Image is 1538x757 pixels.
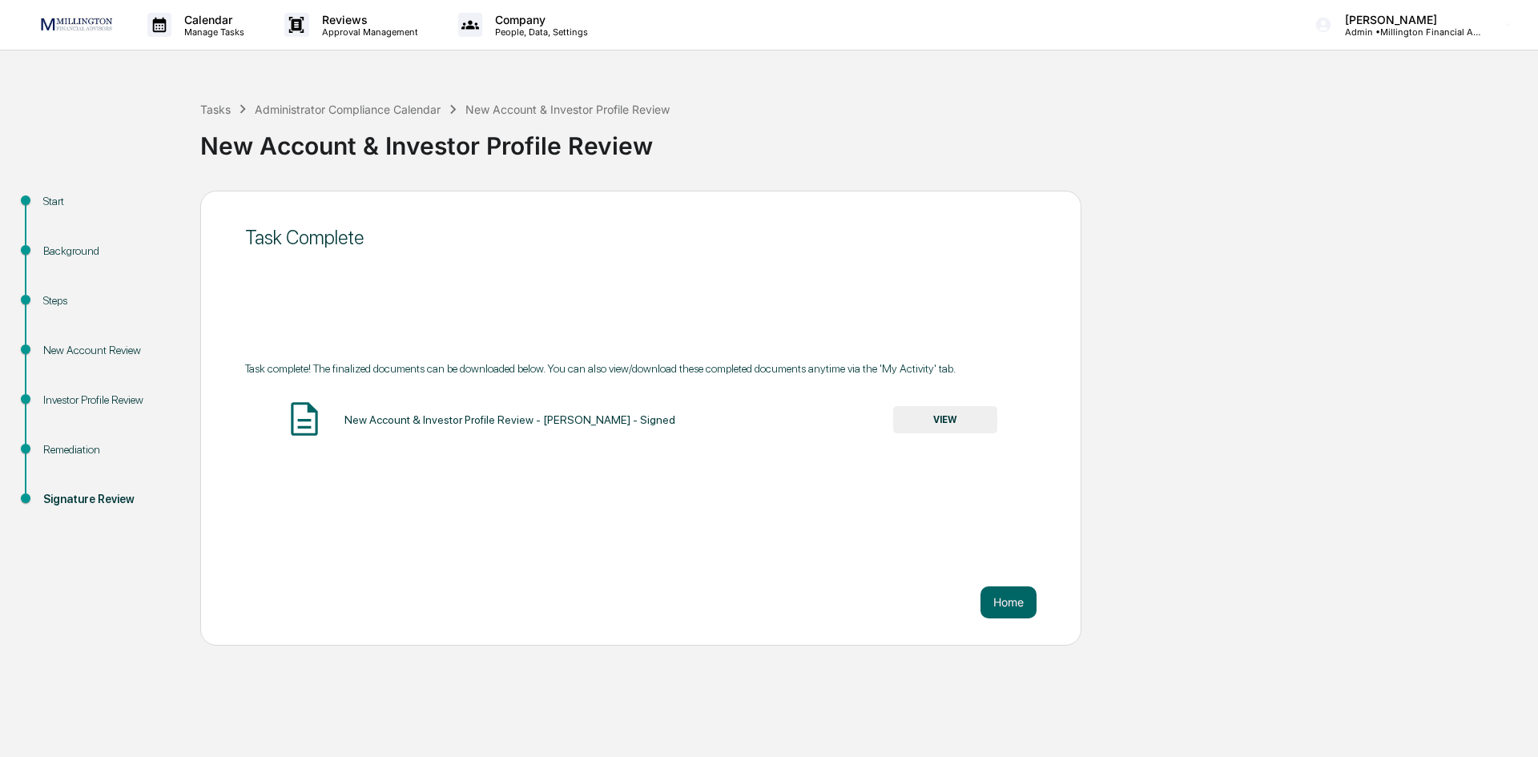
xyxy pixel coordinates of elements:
[43,243,175,260] div: Background
[200,103,231,116] div: Tasks
[43,342,175,359] div: New Account Review
[1332,26,1481,38] p: Admin • Millington Financial Advisors, LLC
[43,292,175,309] div: Steps
[245,362,1037,375] div: Task complete! The finalized documents can be downloaded below. You can also view/download these ...
[309,13,426,26] p: Reviews
[43,491,175,508] div: Signature Review
[1332,13,1481,26] p: [PERSON_NAME]
[171,26,252,38] p: Manage Tasks
[200,119,1530,160] div: New Account & Investor Profile Review
[980,586,1037,618] button: Home
[255,103,441,116] div: Administrator Compliance Calendar
[1487,704,1530,747] iframe: Open customer support
[43,441,175,458] div: Remediation
[284,399,324,439] img: Document Icon
[309,26,426,38] p: Approval Management
[344,413,675,426] div: New Account & Investor Profile Review - [PERSON_NAME] - Signed
[465,103,670,116] div: New Account & Investor Profile Review
[245,226,1037,249] div: Task Complete
[43,193,175,210] div: Start
[171,13,252,26] p: Calendar
[893,406,997,433] button: VIEW
[38,16,115,34] img: logo
[482,26,596,38] p: People, Data, Settings
[482,13,596,26] p: Company
[43,392,175,409] div: Investor Profile Review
